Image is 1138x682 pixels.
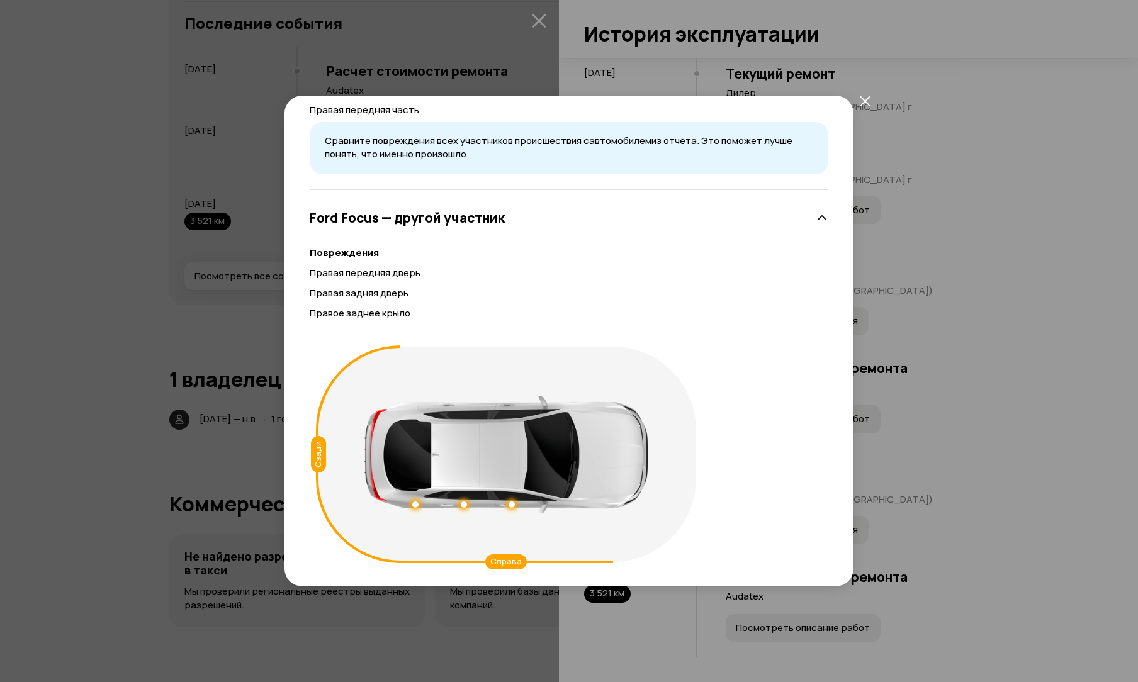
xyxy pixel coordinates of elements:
div: Справа [485,554,527,569]
h3: Ford Focus — другой участник [310,210,505,226]
button: закрыть [853,89,876,112]
div: Сзади [311,436,326,472]
strong: Повреждения [310,246,379,259]
p: Правая передняя часть [310,103,828,117]
span: Сравните повреждения всех участников происшествия с автомобилем из отчёта. Это поможет лучше поня... [325,134,792,160]
p: Правая передняя дверь [310,266,828,280]
p: Правая задняя дверь [310,286,828,300]
p: Правое заднее крыло [310,306,828,320]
